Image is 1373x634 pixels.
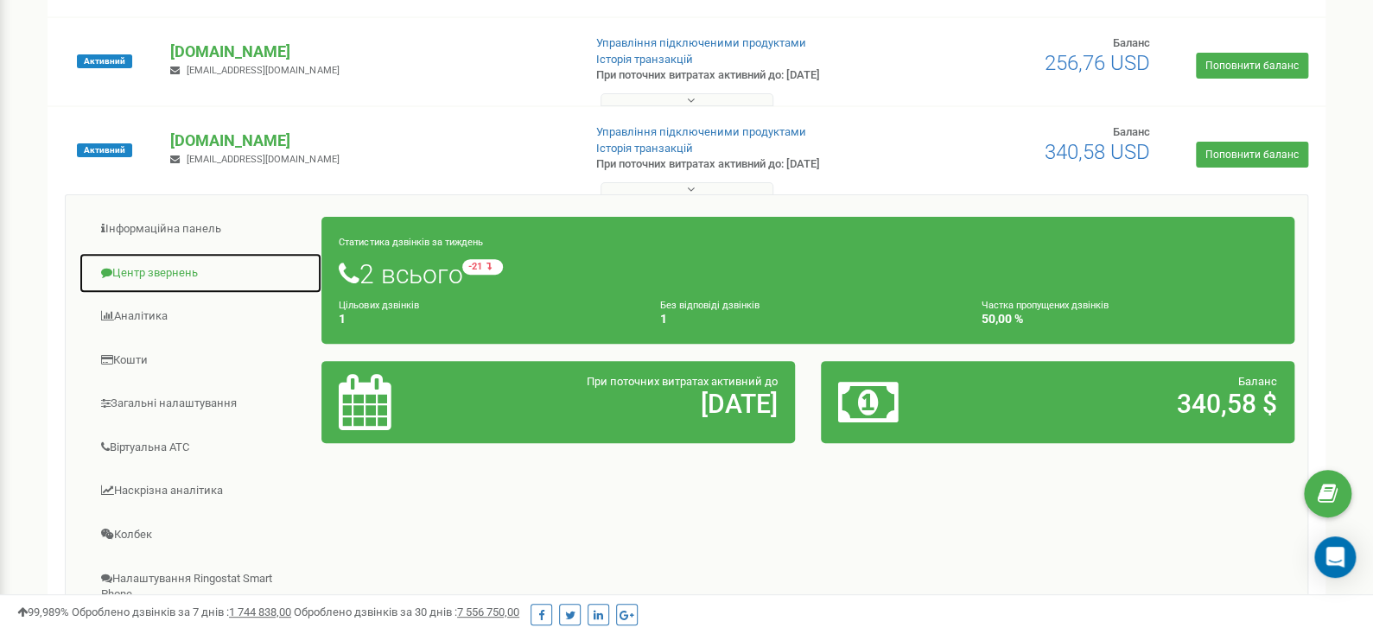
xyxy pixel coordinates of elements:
a: Колбек [79,514,322,556]
a: Історія транзакцій [596,142,693,155]
a: Управління підключеними продуктами [596,36,806,49]
span: 256,76 USD [1044,51,1149,75]
p: [DOMAIN_NAME] [170,41,568,63]
small: Частка пропущених дзвінків [982,300,1109,311]
p: При поточних витратах активний до: [DATE] [596,156,887,173]
a: Історія транзакцій [596,53,693,66]
a: Поповнити баланс [1196,53,1308,79]
u: 1 744 838,00 [229,605,291,618]
p: [DOMAIN_NAME] [170,130,568,152]
span: [EMAIL_ADDRESS][DOMAIN_NAME] [187,154,339,165]
a: Наскрізна аналітика [79,470,322,512]
div: Open Intercom Messenger [1314,536,1356,578]
p: При поточних витратах активний до: [DATE] [596,67,887,84]
a: Поповнити баланс [1196,142,1308,168]
small: Без відповіді дзвінків [660,300,760,311]
a: Налаштування Ringostat Smart Phone [79,558,322,616]
span: Оброблено дзвінків за 30 днів : [294,605,519,618]
a: Загальні налаштування [79,383,322,425]
a: Центр звернень [79,252,322,295]
span: Баланс [1112,36,1149,49]
a: Аналiтика [79,295,322,338]
a: Управління підключеними продуктами [596,125,806,138]
span: Оброблено дзвінків за 7 днів : [72,605,291,618]
h2: [DATE] [494,390,779,418]
h4: 1 [339,313,634,326]
h2: 340,58 $ [993,390,1277,418]
span: 340,58 USD [1044,140,1149,164]
h1: 2 всього [339,259,1277,288]
span: Баланс [1112,125,1149,138]
small: Статистика дзвінків за тиждень [339,237,482,248]
small: Цільових дзвінків [339,300,418,311]
span: Активний [77,54,132,68]
a: Кошти [79,339,322,382]
span: Баланс [1238,375,1277,388]
span: Активний [77,143,132,157]
a: Віртуальна АТС [79,427,322,469]
span: 99,989% [17,605,69,618]
h4: 1 [660,313,956,326]
a: Інформаційна панель [79,208,322,250]
span: При поточних витратах активний до [587,375,778,388]
small: -21 [462,259,503,275]
u: 7 556 750,00 [457,605,519,618]
span: [EMAIL_ADDRESS][DOMAIN_NAME] [187,65,339,76]
h4: 50,00 % [982,313,1277,326]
